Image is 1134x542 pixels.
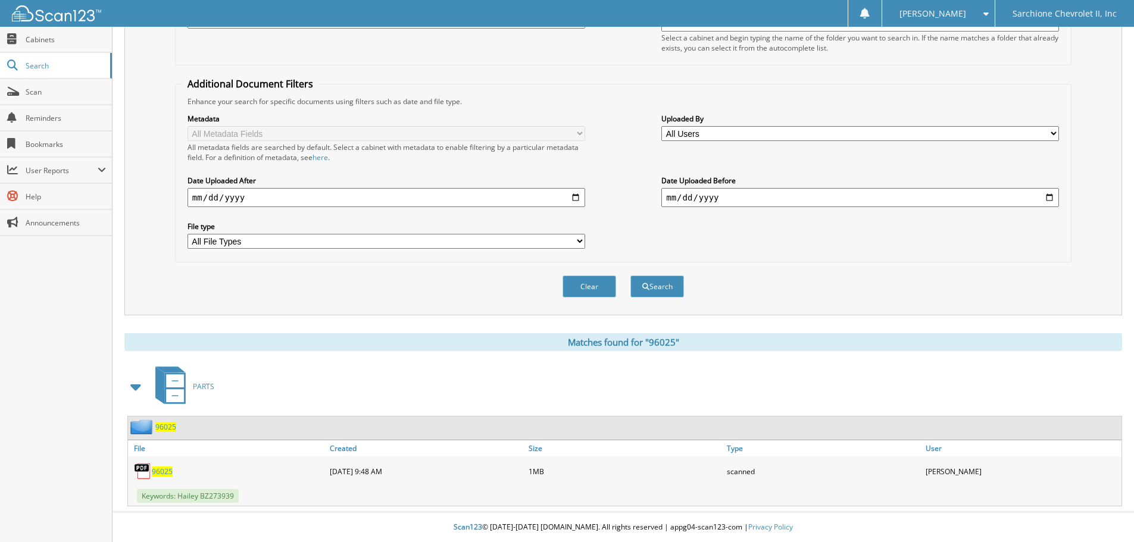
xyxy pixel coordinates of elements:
div: Enhance your search for specific documents using filters such as date and file type. [182,96,1065,106]
img: scan123-logo-white.svg [12,5,101,21]
a: User [923,440,1121,456]
span: PARTS [193,381,214,391]
div: All metadata fields are searched by default. Select a cabinet with metadata to enable filtering b... [188,142,585,162]
div: 1MB [526,459,724,483]
a: Privacy Policy [748,522,793,532]
div: Select a cabinet and begin typing the name of the folder you want to search in. If the name match... [661,33,1059,53]
span: Bookmarks [26,139,106,149]
img: PDF.png [134,462,152,480]
a: 96025 [152,466,173,477]
span: Scan [26,87,106,97]
span: Announcements [26,218,106,228]
legend: Additional Document Filters [182,77,319,90]
span: Sarchione Chevrolet II, Inc [1013,10,1117,17]
span: Search [26,61,104,71]
label: Date Uploaded After [188,176,585,186]
span: [PERSON_NAME] [899,10,966,17]
div: scanned [724,459,923,483]
label: Uploaded By [661,114,1059,124]
img: folder2.png [130,419,155,434]
span: Help [26,192,106,202]
div: Matches found for "96025" [124,333,1122,351]
span: Reminders [26,113,106,123]
label: File type [188,221,585,231]
a: here [313,152,328,162]
input: end [661,188,1059,207]
div: [PERSON_NAME] [923,459,1121,483]
span: Cabinets [26,35,106,45]
span: Scan123 [454,522,482,532]
button: Clear [563,275,616,297]
label: Date Uploaded Before [661,176,1059,186]
a: Size [526,440,724,456]
div: [DATE] 9:48 AM [327,459,526,483]
input: start [188,188,585,207]
button: Search [630,275,684,297]
a: 96025 [155,422,176,432]
a: PARTS [148,363,214,410]
label: Metadata [188,114,585,124]
span: Keywords: Hailey BZ273939 [137,489,239,503]
a: Type [724,440,923,456]
a: File [128,440,327,456]
a: Created [327,440,526,456]
div: © [DATE]-[DATE] [DOMAIN_NAME]. All rights reserved | appg04-scan123-com | [113,513,1134,542]
iframe: Chat Widget [1074,485,1134,542]
span: User Reports [26,165,98,176]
